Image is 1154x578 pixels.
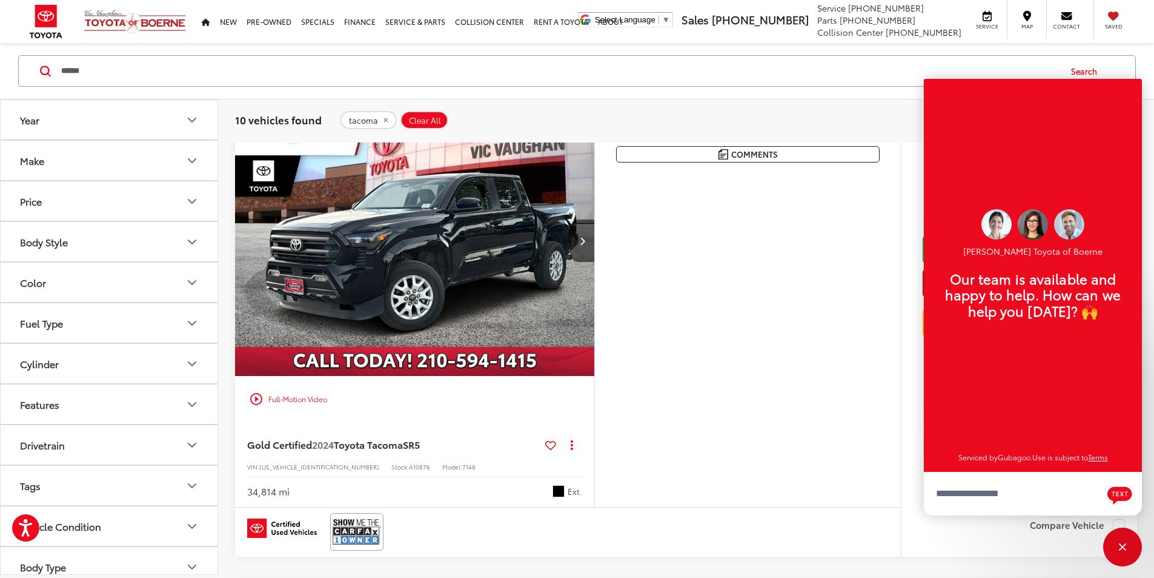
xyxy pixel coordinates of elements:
span: Sales [681,12,709,27]
span: 10 vehicles found [235,112,322,127]
span: 7148 [462,462,476,471]
div: Drivetrain [185,438,199,452]
span: tacoma [349,115,378,125]
img: Operator 1 [1018,209,1048,240]
div: Cylinder [185,357,199,371]
button: Toggle Chat Window [1103,528,1142,566]
a: Value Your Trade [923,309,1116,337]
span: $31,200 [923,153,1116,183]
button: Get Price Now [923,269,1116,297]
span: [US_VEHICLE_IDENTIFICATION_NUMBER] [259,462,379,471]
button: CylinderCylinder [1,344,219,383]
a: Check Availability [923,236,1116,263]
div: 34,814 mi [247,485,290,499]
span: dropdown dots [571,440,573,449]
button: Comments [616,146,880,163]
span: Collision Center [817,26,883,38]
div: Vehicle Condition [20,520,101,532]
img: 2024 Toyota Tacoma SR5 [234,106,595,377]
div: Body Type [20,561,66,573]
textarea: Type your message [924,472,1142,516]
span: Contact [1053,22,1080,30]
label: Compare Vehicle [1030,519,1125,531]
span: Model: [442,462,462,471]
div: Body Style [185,235,199,249]
button: Search [1059,56,1115,86]
span: Parts [817,14,837,26]
div: Body Type [185,560,199,574]
div: Fuel Type [20,317,63,329]
div: Color [20,277,46,288]
button: Actions [561,434,582,455]
span: [PHONE_NUMBER] [848,2,924,14]
button: PricePrice [1,181,219,221]
span: Ext. [568,486,582,497]
div: Price [185,194,199,209]
img: Toyota Certified Used Vehicles [247,519,317,538]
svg: Text [1107,485,1132,505]
button: Body StyleBody Style [1,222,219,261]
div: Body Style [20,236,68,247]
span: VIN: [247,462,259,471]
span: [PHONE_NUMBER] [886,26,961,38]
span: Comments [731,149,778,160]
div: Vehicle Condition [185,519,199,534]
button: YearYear [1,100,219,139]
div: Fuel Type [185,316,199,331]
button: TagsTags [1,466,219,505]
span: 2024 [312,437,334,451]
a: Gold Certified2024Toyota TacomaSR5 [247,438,540,451]
div: Drivetrain [20,439,65,451]
div: Make [20,155,44,166]
img: Operator 3 [1054,209,1084,240]
span: Saved [1100,22,1127,30]
div: Cylinder [20,358,59,369]
button: MakeMake [1,141,219,180]
div: Features [20,398,59,410]
img: Operator 2 [981,209,1012,240]
span: ▼ [662,15,670,24]
span: [DATE] Price: [923,189,1116,201]
div: Tags [185,479,199,493]
button: Next image [570,220,594,262]
span: SR5 [403,437,420,451]
img: Vic Vaughan Toyota of Boerne [84,9,187,34]
button: FeaturesFeatures [1,385,219,424]
button: remove tacoma [340,111,397,129]
div: Close [1103,528,1142,566]
p: Our team is available and happy to help. How can we help you [DATE]? 🙌 [936,271,1130,318]
div: Tags [20,480,41,491]
span: Stock: [391,462,409,471]
span: Clear All [409,115,441,125]
div: Year [185,113,199,127]
input: Search by Make, Model, or Keyword [60,56,1059,86]
div: Price [20,195,42,207]
img: Comments [718,149,728,160]
span: Select Language [595,15,655,24]
button: Fuel TypeFuel Type [1,303,219,343]
button: ColorColor [1,263,219,302]
span: Gold Certified [247,437,312,451]
div: Year [20,114,39,126]
span: Toyota Tacoma [334,437,403,451]
a: Gubagoo. [998,452,1032,462]
div: Make [185,153,199,168]
a: Terms [1088,452,1108,462]
button: DrivetrainDrivetrain [1,425,219,465]
span: Map [1013,22,1040,30]
button: Chat with SMS [1104,480,1136,508]
p: [PERSON_NAME] Toyota of Boerne [936,246,1130,257]
button: Clear All [400,111,448,129]
span: Use is subject to [1032,452,1088,462]
button: Vehicle ConditionVehicle Condition [1,506,219,546]
span: Black [552,485,565,497]
span: [PHONE_NUMBER] [840,14,915,26]
span: Serviced by [958,452,998,462]
span: Service [973,22,1001,30]
div: Features [185,397,199,412]
img: CarFax One Owner [333,516,381,548]
span: A10876 [409,462,430,471]
span: [PHONE_NUMBER] [712,12,809,27]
